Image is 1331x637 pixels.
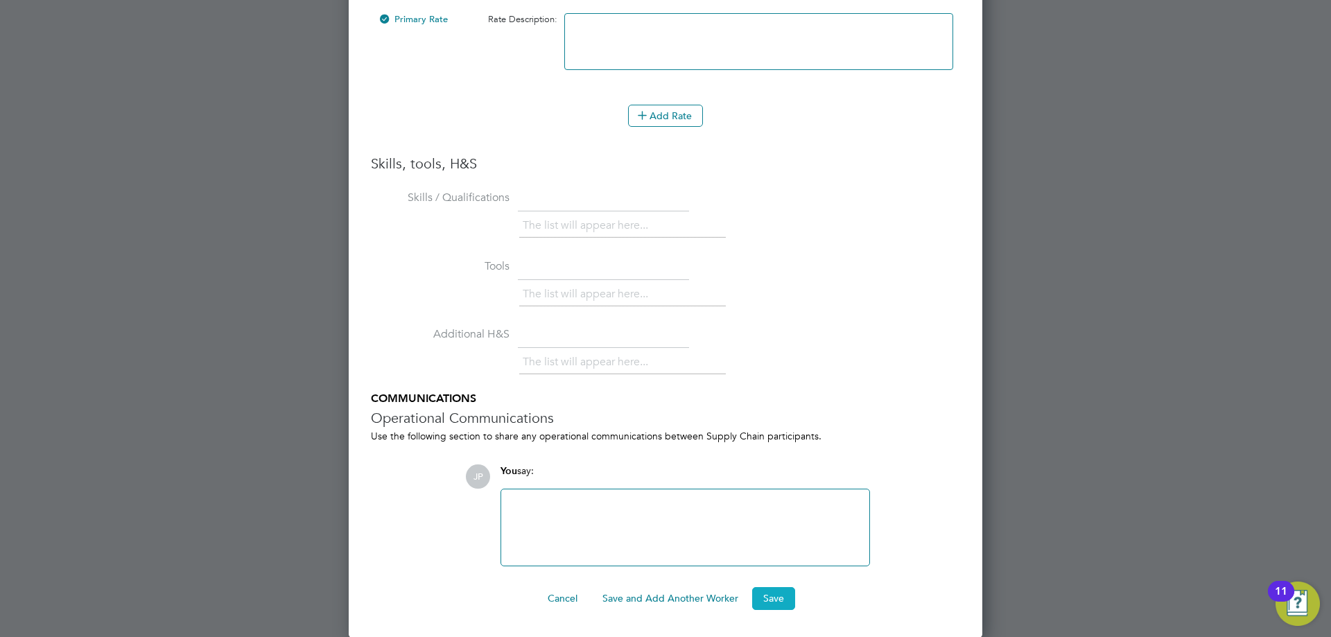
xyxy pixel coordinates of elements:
[371,259,510,274] label: Tools
[501,464,870,489] div: say:
[1275,591,1287,609] div: 11
[628,105,703,127] button: Add Rate
[371,430,960,442] div: Use the following section to share any operational communications between Supply Chain participants.
[523,285,654,304] li: The list will appear here...
[371,327,510,342] label: Additional H&S
[501,465,517,477] span: You
[523,216,654,235] li: The list will appear here...
[371,155,960,173] h3: Skills, tools, H&S
[537,587,589,609] button: Cancel
[752,587,795,609] button: Save
[371,392,960,406] h5: COMMUNICATIONS
[523,353,654,372] li: The list will appear here...
[591,587,749,609] button: Save and Add Another Worker
[1276,582,1320,626] button: Open Resource Center, 11 new notifications
[378,13,448,25] span: Primary Rate
[466,464,490,489] span: JP
[371,191,510,205] label: Skills / Qualifications
[488,13,557,25] span: Rate Description:
[371,409,960,427] h3: Operational Communications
